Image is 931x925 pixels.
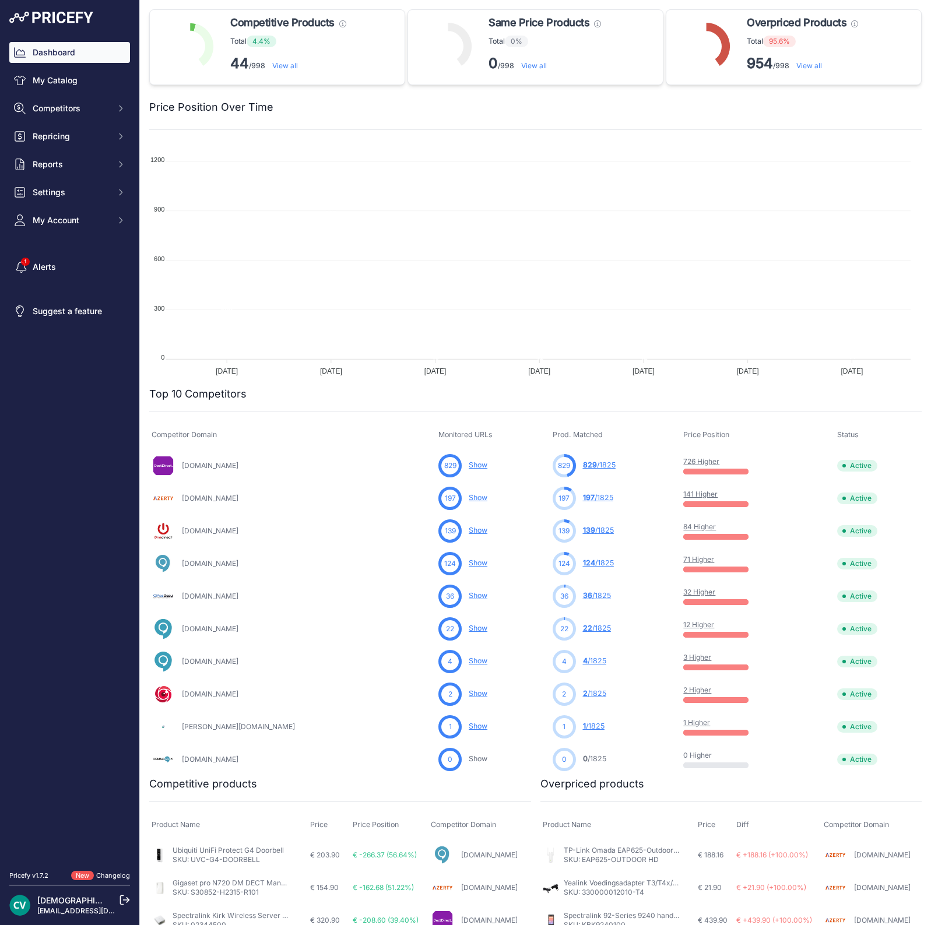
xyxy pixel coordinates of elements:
span: 197 [583,493,595,502]
span: Settings [33,187,109,198]
a: 2/1825 [583,689,606,698]
a: Dashboard [9,42,130,63]
a: Show [469,493,487,502]
tspan: [DATE] [737,367,759,375]
span: Active [837,460,877,472]
tspan: 1200 [150,156,164,163]
a: 0/1825 [583,754,606,763]
span: 139 [445,526,456,536]
p: SKU: S30852-H2315-R101 [173,888,289,897]
a: Show [469,460,487,469]
p: Total [747,36,858,47]
span: Price Position [353,820,399,829]
span: 2 [562,689,566,699]
span: € -162.68 (51.22%) [353,883,414,892]
p: SKU: UVC-G4-DOORBELL [173,855,284,864]
a: [EMAIL_ADDRESS][DOMAIN_NAME] [37,906,159,915]
button: Repricing [9,126,130,147]
a: [DOMAIN_NAME] [854,883,911,892]
a: 12 Higher [683,620,714,629]
span: 124 [558,558,570,569]
span: 95.6% [763,36,796,47]
span: Active [837,656,877,667]
a: Show [469,558,487,567]
span: Active [837,623,877,635]
a: Gigaset pro N720 DM DECT Manager - Multicell [173,878,331,887]
span: Competitor Domain [152,430,217,439]
a: Spectralink 92-Series 9240 handsetbundel [564,911,705,920]
span: € 203.90 [310,850,340,859]
strong: 44 [230,55,249,72]
span: 4 [448,656,452,667]
span: Overpriced Products [747,15,846,31]
span: 124 [444,558,456,569]
tspan: 0 [161,354,164,361]
span: 22 [560,624,568,634]
p: Total [230,36,346,47]
span: 829 [583,460,597,469]
span: € 188.16 [698,850,723,859]
tspan: [DATE] [841,367,863,375]
span: Repricing [33,131,109,142]
div: Pricefy v1.7.2 [9,871,48,881]
span: 4.4% [247,36,276,47]
a: Suggest a feature [9,301,130,322]
span: € +439.90 (+100.00%) [736,916,812,924]
span: 2 [448,689,452,699]
a: Yealink Voedingsadapter T3/T4x/T5x/MPx en EXPx [564,878,732,887]
a: 141 Higher [683,490,718,498]
h2: Price Position Over Time [149,99,273,115]
span: Diff [736,820,749,829]
p: /998 [747,54,858,73]
span: Same Price Products [489,15,589,31]
a: View all [521,61,547,70]
tspan: 300 [154,305,164,312]
p: /998 [489,54,601,73]
span: € -208.60 (39.40%) [353,916,419,924]
a: 71 Higher [683,555,714,564]
h2: Top 10 Competitors [149,386,247,402]
a: [DEMOGRAPHIC_DATA][PERSON_NAME] der ree [DEMOGRAPHIC_DATA] [37,895,317,905]
a: 124/1825 [583,558,614,567]
span: € 439.90 [698,916,728,924]
span: Prod. Matched [553,430,603,439]
a: Spectralink Kirk Wireless Server 400 PoE (2344500) [173,911,348,920]
a: 1/1825 [583,722,605,730]
a: [DOMAIN_NAME] [461,883,518,892]
a: 84 Higher [683,522,716,531]
a: Show [469,754,487,763]
a: 726 Higher [683,457,719,466]
nav: Sidebar [9,42,130,857]
h2: Overpriced products [540,776,644,792]
a: 139/1825 [583,526,614,534]
a: 2 Higher [683,685,711,694]
span: Monitored URLs [438,430,493,439]
span: Competitors [33,103,109,114]
span: Competitor Domain [824,820,889,829]
strong: 954 [747,55,773,72]
span: Competitor Domain [431,820,496,829]
a: 32 Higher [683,588,715,596]
span: 22 [446,624,454,634]
span: 124 [583,558,595,567]
span: € 21.90 [698,883,722,892]
tspan: [DATE] [528,367,550,375]
span: € -266.37 (56.64%) [353,850,417,859]
tspan: [DATE] [320,367,342,375]
span: 0% [505,36,528,47]
a: [DOMAIN_NAME] [854,850,911,859]
span: 139 [558,526,570,536]
a: [DOMAIN_NAME] [182,755,238,764]
a: Show [469,689,487,698]
a: 22/1825 [583,624,611,632]
span: 4 [583,656,588,665]
span: 197 [558,493,570,504]
span: Product Name [543,820,591,829]
a: [DOMAIN_NAME] [182,592,238,600]
p: Total [489,36,601,47]
span: Active [837,590,877,602]
span: 4 [562,656,567,667]
a: 829/1825 [583,460,616,469]
span: 0 [583,754,588,763]
strong: 0 [489,55,498,72]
